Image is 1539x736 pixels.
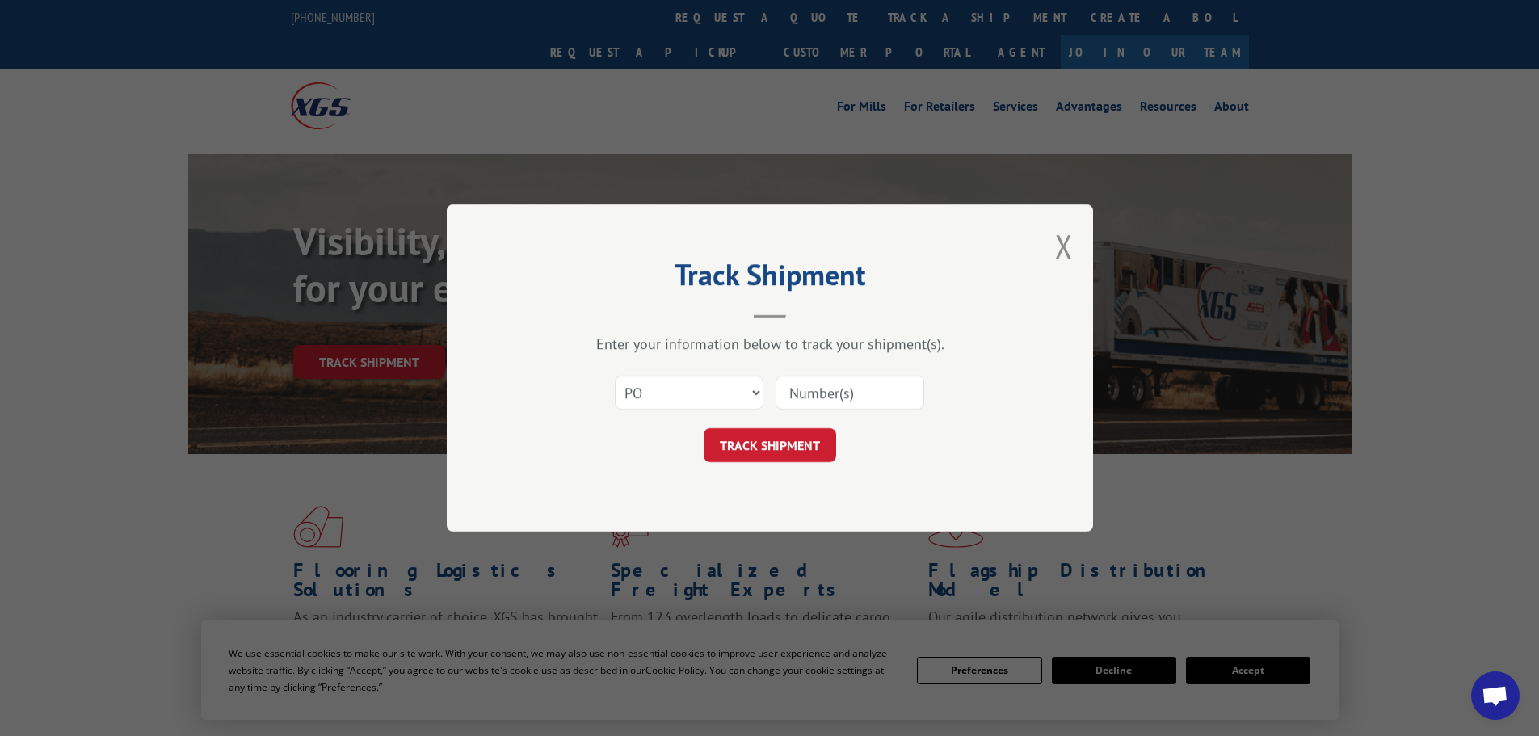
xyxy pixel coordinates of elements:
div: Enter your information below to track your shipment(s). [528,334,1012,353]
button: Close modal [1055,225,1073,267]
input: Number(s) [776,376,924,410]
div: Open chat [1471,671,1520,720]
h2: Track Shipment [528,263,1012,294]
button: TRACK SHIPMENT [704,428,836,462]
